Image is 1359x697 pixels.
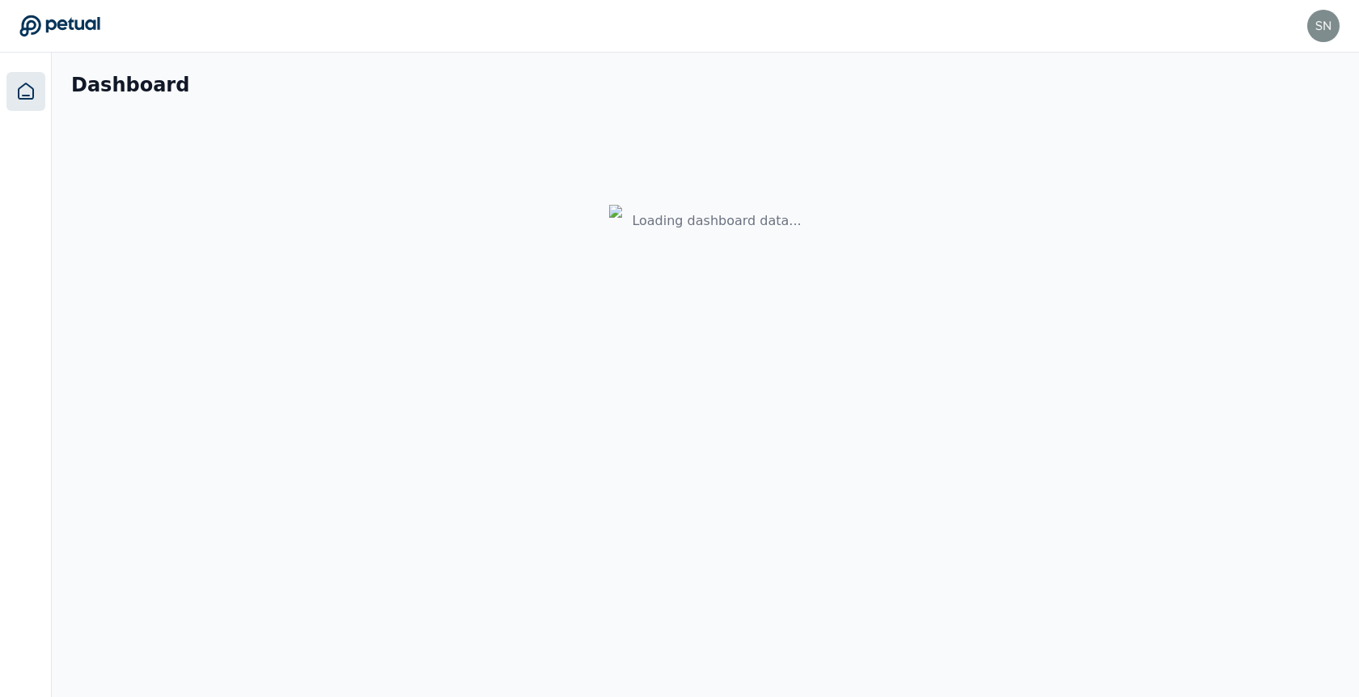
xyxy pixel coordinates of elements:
a: Dashboard [6,72,45,111]
a: Go to Dashboard [19,15,100,37]
h1: Dashboard [71,72,189,98]
img: snir+arm@petual.ai [1307,10,1340,42]
div: Loading dashboard data... [632,211,801,231]
img: Logo [609,205,625,237]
